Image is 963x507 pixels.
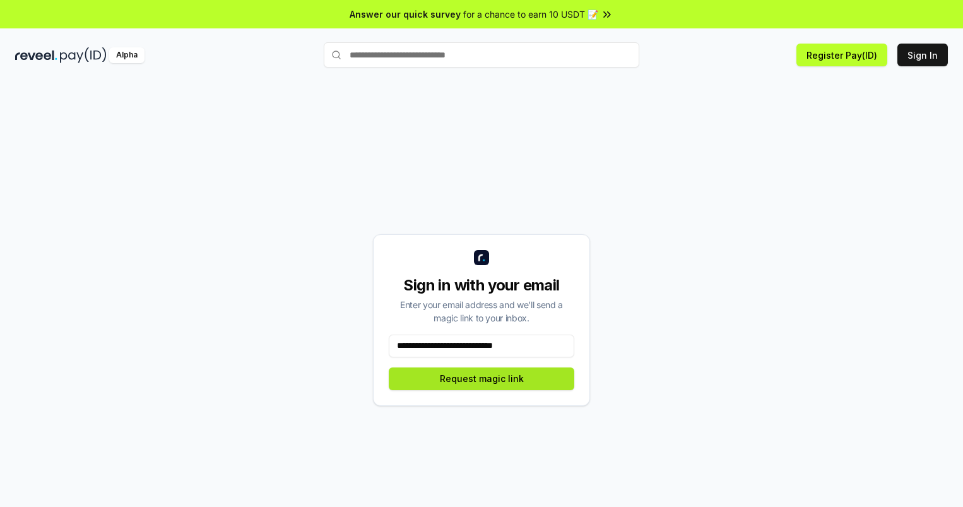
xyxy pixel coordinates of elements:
span: for a chance to earn 10 USDT 📝 [463,8,598,21]
img: logo_small [474,250,489,265]
span: Answer our quick survey [350,8,461,21]
img: reveel_dark [15,47,57,63]
button: Request magic link [389,367,574,390]
button: Sign In [897,44,948,66]
img: pay_id [60,47,107,63]
button: Register Pay(ID) [796,44,887,66]
div: Enter your email address and we’ll send a magic link to your inbox. [389,298,574,325]
div: Alpha [109,47,145,63]
div: Sign in with your email [389,275,574,295]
